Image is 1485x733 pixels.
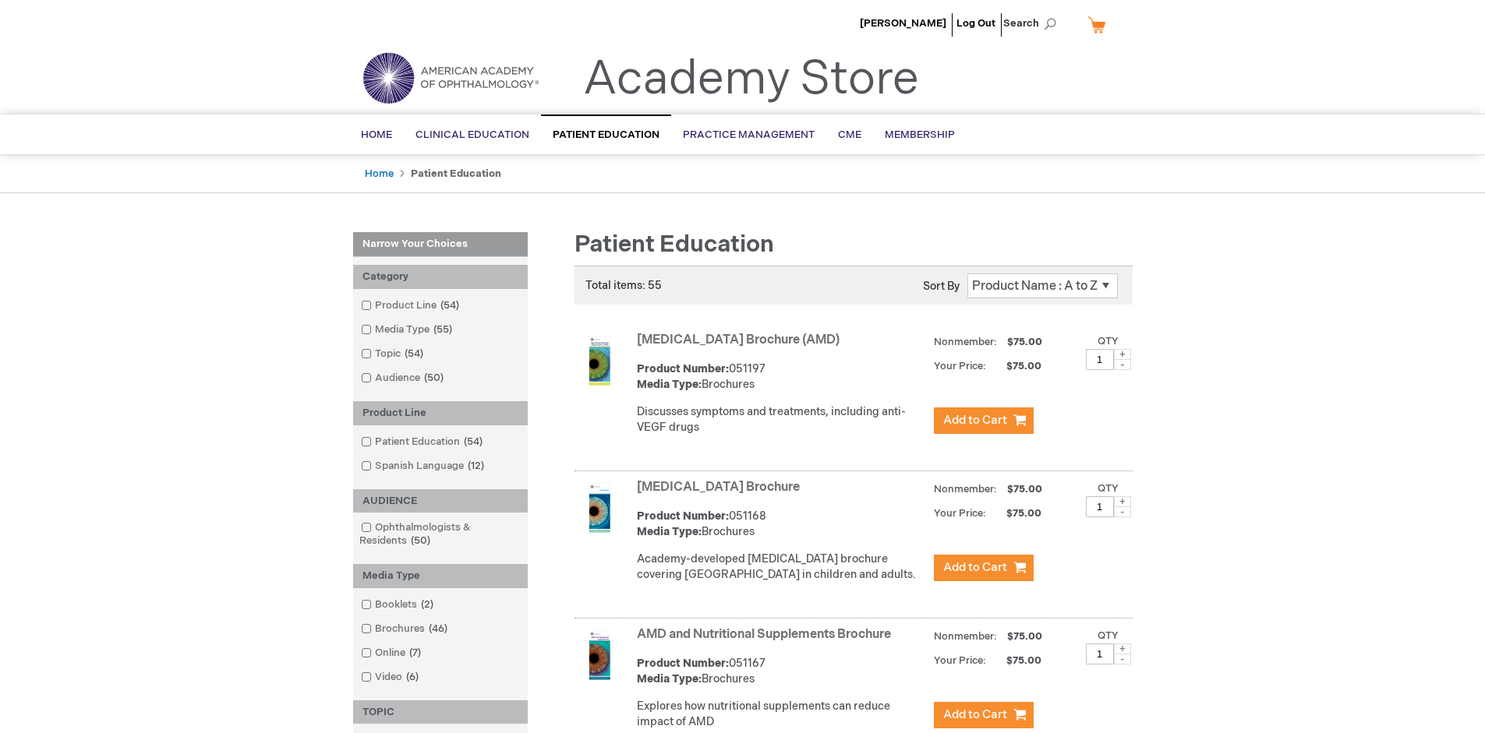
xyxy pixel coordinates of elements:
[357,597,440,612] a: Booklets2
[885,129,955,141] span: Membership
[637,552,926,583] p: Academy-developed [MEDICAL_DATA] brochure covering [GEOGRAPHIC_DATA] in children and adults.
[353,265,528,289] div: Category
[411,167,501,180] strong: Patient Education
[956,17,995,30] a: Log Out
[357,646,427,661] a: Online7
[934,627,997,647] strong: Nonmember:
[637,480,800,495] a: [MEDICAL_DATA] Brochure
[637,378,702,391] strong: Media Type:
[943,413,1007,428] span: Add to Cart
[860,17,946,30] a: [PERSON_NAME]
[988,360,1044,372] span: $75.00
[934,333,997,352] strong: Nonmember:
[637,699,926,730] p: Explores how nutritional supplements can reduce impact of AMD
[637,627,891,642] a: AMD and Nutritional Supplements Brochure
[1086,349,1114,370] input: Qty
[1005,336,1045,348] span: $75.00
[934,360,986,372] strong: Your Price:
[353,232,528,257] strong: Narrow Your Choices
[420,372,447,384] span: 50
[353,489,528,513] div: AUDIENCE
[637,362,729,375] strong: Product Number:
[357,520,524,548] a: Ophthalmologists & Residents50
[357,435,489,449] a: Patient Education54
[357,670,425,685] a: Video6
[357,347,430,361] a: Topic54
[464,460,488,472] span: 12
[923,280,960,293] label: Sort By
[357,459,490,474] a: Spanish Language12
[637,404,926,435] p: Discusses symptoms and treatments, including anti-VEGF drugs
[553,129,659,141] span: Patient Education
[575,336,624,386] img: Age-Related Macular Degeneration Brochure (AMD)
[988,654,1044,667] span: $75.00
[1098,482,1119,495] label: Qty
[361,129,392,141] span: Home
[943,560,1007,575] span: Add to Cart
[585,279,662,292] span: Total items: 55
[1005,483,1045,495] span: $75.00
[1003,8,1062,39] span: Search
[934,480,997,499] strong: Nonmember:
[353,700,528,724] div: TOPIC
[415,129,529,141] span: Clinical Education
[1098,629,1119,642] label: Qty
[353,401,528,425] div: Product Line
[934,507,986,520] strong: Your Price:
[637,525,702,538] strong: Media Type:
[637,361,926,393] div: 051197 Brochures
[683,129,815,141] span: Practice Management
[1086,496,1114,517] input: Qty
[575,231,774,259] span: Patient Education
[1005,630,1045,643] span: $75.00
[437,299,463,312] span: 54
[460,435,486,448] span: 54
[353,564,528,588] div: Media Type
[357,322,458,337] a: Media Type55
[407,534,434,547] span: 50
[637,509,729,523] strong: Product Number:
[934,654,986,667] strong: Your Price:
[1098,335,1119,347] label: Qty
[934,407,1034,434] button: Add to Cart
[357,298,465,313] a: Product Line54
[637,509,926,540] div: 051168 Brochures
[934,702,1034,728] button: Add to Cart
[988,507,1044,520] span: $75.00
[401,347,427,360] span: 54
[637,657,729,670] strong: Product Number:
[1086,643,1114,664] input: Qty
[405,647,425,659] span: 7
[637,656,926,687] div: 051167 Brochures
[365,167,394,180] a: Home
[357,622,454,636] a: Brochures46
[430,323,456,336] span: 55
[357,371,450,386] a: Audience50
[934,555,1034,581] button: Add to Cart
[575,483,624,533] img: Amblyopia Brochure
[417,598,437,611] span: 2
[943,707,1007,722] span: Add to Cart
[637,333,840,347] a: [MEDICAL_DATA] Brochure (AMD)
[637,672,702,685] strong: Media Type:
[402,671,423,683] span: 6
[425,622,451,635] span: 46
[838,129,861,141] span: CME
[575,630,624,680] img: AMD and Nutritional Supplements Brochure
[583,51,919,107] a: Academy Store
